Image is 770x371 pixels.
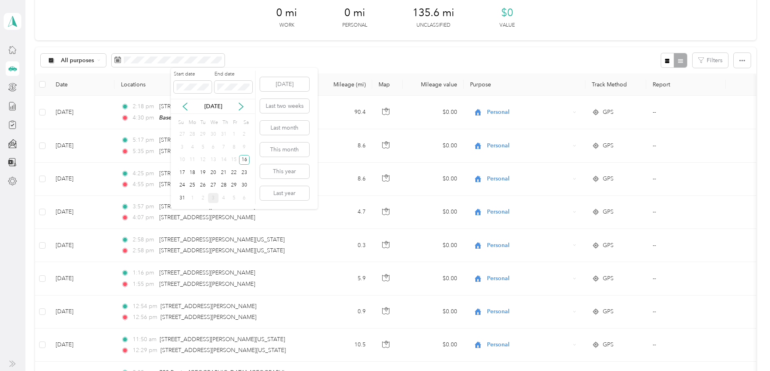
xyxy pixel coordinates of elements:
div: 27 [177,130,187,140]
th: Mileage (mi) [315,73,373,96]
td: [DATE] [49,229,114,262]
span: GPS [603,241,614,250]
button: This month [260,143,309,157]
div: 19 [198,168,208,178]
td: [DATE] [49,329,114,362]
p: [DATE] [196,102,230,111]
span: GPS [603,174,614,183]
span: GPS [603,307,614,316]
td: [DATE] [49,262,114,295]
td: $0.00 [403,229,464,262]
button: Last month [260,121,309,135]
span: [STREET_ADDRESS][PERSON_NAME][US_STATE] [160,347,286,354]
span: [STREET_ADDRESS][PERSON_NAME] [159,214,255,221]
span: [STREET_ADDRESS][PERSON_NAME] [159,148,255,155]
div: 14 [219,155,229,165]
span: 0 mi [344,6,365,19]
div: 22 [229,168,239,178]
div: 3 [208,193,219,203]
div: Su [177,117,185,128]
th: Mileage value [403,73,464,96]
span: GPS [603,141,614,150]
div: Mo [187,117,196,128]
span: Personal [487,274,570,283]
span: Personal [487,340,570,349]
span: Personal [487,208,570,216]
td: $0.00 [403,129,464,162]
td: -- [646,262,726,295]
span: 3:57 pm [133,202,156,211]
th: Locations [114,73,315,96]
span: [STREET_ADDRESS][PERSON_NAME] [159,103,255,110]
span: 2:18 pm [133,102,156,111]
span: [STREET_ADDRESS][PERSON_NAME] [160,314,256,321]
span: [STREET_ADDRESS][PERSON_NAME] [159,203,255,210]
div: 28 [219,180,229,191]
div: Fr [231,117,239,128]
div: 5 [198,142,208,152]
span: 12:29 pm [133,346,157,355]
iframe: Everlance-gr Chat Button Frame [725,326,770,371]
td: 90.4 [315,96,373,129]
button: [DATE] [260,77,309,91]
span: GPS [603,108,614,117]
span: Personal [487,307,570,316]
div: 10 [177,155,187,165]
div: 23 [239,168,250,178]
div: 17 [177,168,187,178]
span: 4:07 pm [133,213,156,222]
div: 8 [229,142,239,152]
p: Work [279,22,294,29]
td: 4.7 [315,196,373,229]
div: 1 [187,193,198,203]
td: -- [646,96,726,129]
div: 9 [239,142,250,152]
span: Personal [487,108,570,117]
span: 1:55 pm [133,280,156,289]
div: 25 [187,180,198,191]
div: 4 [187,142,198,152]
div: 16 [239,155,250,165]
div: 6 [239,193,250,203]
span: 1:16 pm [133,268,156,277]
span: [STREET_ADDRESS][PERSON_NAME] [159,170,255,177]
span: $0 [501,6,513,19]
span: GPS [603,340,614,349]
td: -- [646,163,726,196]
span: [STREET_ADDRESS][PERSON_NAME][US_STATE] [160,336,285,343]
td: [DATE] [49,196,114,229]
td: 8.6 [315,129,373,162]
span: [STREET_ADDRESS][PERSON_NAME][US_STATE] [159,247,285,254]
td: 0.3 [315,229,373,262]
span: [STREET_ADDRESS] [159,181,210,188]
span: [STREET_ADDRESS][PERSON_NAME] [160,303,256,310]
th: Track Method [585,73,646,96]
div: Tu [199,117,206,128]
div: 12 [198,155,208,165]
span: [STREET_ADDRESS][PERSON_NAME] [159,281,255,287]
div: 30 [239,180,250,191]
div: 21 [219,168,229,178]
div: Sa [242,117,250,128]
td: 10.5 [315,329,373,362]
div: 3 [177,142,187,152]
div: We [209,117,219,128]
div: 7 [219,142,229,152]
td: [DATE] [49,296,114,329]
td: -- [646,296,726,329]
span: GPS [603,274,614,283]
div: 18 [187,168,198,178]
span: [STREET_ADDRESS][PERSON_NAME] [159,269,255,276]
span: 2:58 pm [133,246,156,255]
div: 2 [239,130,250,140]
th: Purpose [464,73,585,96]
th: Map [372,73,403,96]
span: 2:58 pm [133,235,156,244]
div: 26 [198,180,208,191]
div: 30 [208,130,219,140]
span: GPS [603,208,614,216]
td: $0.00 [403,196,464,229]
div: 6 [208,142,219,152]
td: 0.9 [315,296,373,329]
span: Personal [487,241,570,250]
